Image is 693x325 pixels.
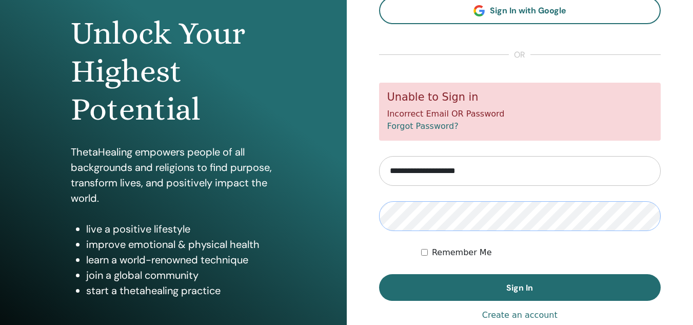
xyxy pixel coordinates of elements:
[379,274,661,301] button: Sign In
[506,282,533,293] span: Sign In
[421,246,661,259] div: Keep me authenticated indefinitely or until I manually logout
[71,14,276,129] h1: Unlock Your Highest Potential
[509,49,530,61] span: or
[86,221,276,237] li: live a positive lifestyle
[379,83,661,141] div: Incorrect Email OR Password
[86,267,276,283] li: join a global community
[86,252,276,267] li: learn a world-renowned technique
[490,5,566,16] span: Sign In with Google
[86,237,276,252] li: improve emotional & physical health
[86,283,276,298] li: start a thetahealing practice
[482,309,558,321] a: Create an account
[387,121,459,131] a: Forgot Password?
[432,246,492,259] label: Remember Me
[387,91,653,104] h5: Unable to Sign in
[71,144,276,206] p: ThetaHealing empowers people of all backgrounds and religions to find purpose, transform lives, a...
